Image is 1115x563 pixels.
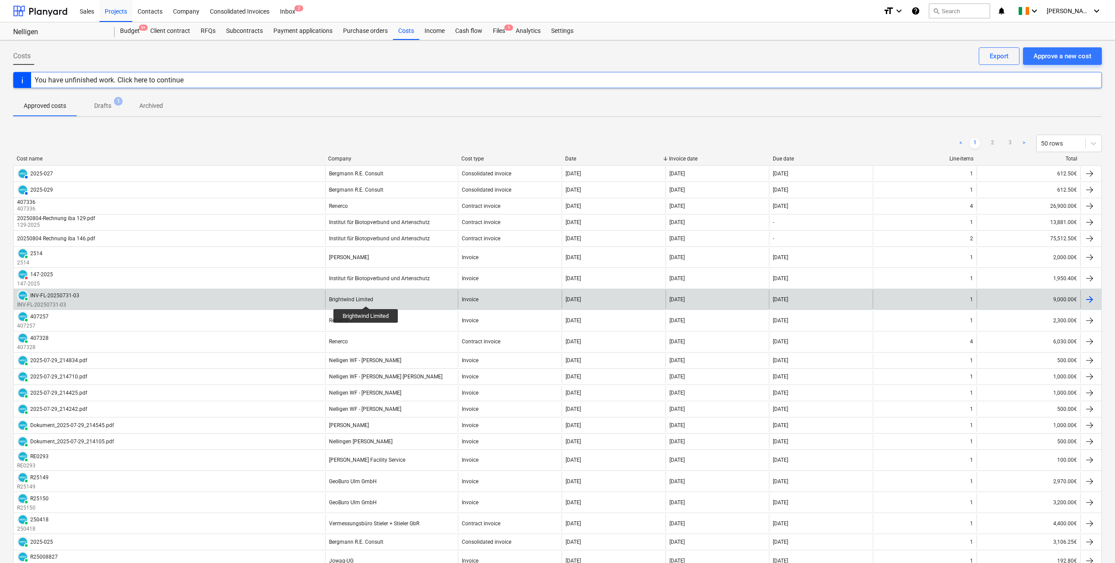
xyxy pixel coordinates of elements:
[462,499,478,506] div: Invoice
[294,5,303,11] span: 2
[669,156,766,162] div: Invoice date
[30,250,42,257] div: 2514
[18,388,27,397] img: xero.svg
[139,101,163,110] p: Archived
[221,22,268,40] a: Subcontracts
[17,355,28,366] div: Invoice has been synced with Xero and its status is currently PAID
[17,168,28,179] div: Invoice has been synced with Xero and its status is currently AUTHORISED
[18,552,27,561] img: xero.svg
[17,280,53,288] p: 147-2025
[18,473,27,482] img: xero.svg
[669,317,685,324] div: [DATE]
[977,232,1080,246] div: 75,512.50€
[329,457,405,463] div: [PERSON_NAME] Facility Service
[970,499,973,506] div: 1
[17,332,28,344] div: Invoice has been synced with Xero and its status is currently PAID
[462,219,500,225] div: Contract invoice
[773,156,870,162] div: Due date
[17,215,95,221] div: 20250804-Rechnung iba 129.pdf
[977,269,1080,288] div: 1,950.40€
[546,22,579,40] div: Settings
[18,494,27,503] img: xero.svg
[30,517,49,523] div: 250418
[1047,7,1090,14] span: [PERSON_NAME]
[488,22,510,40] a: Files1
[462,187,511,193] div: Consolidated invoice
[773,520,788,527] div: [DATE]
[329,539,383,545] div: Bergmann R.E. Consult
[980,156,1077,162] div: Total
[669,422,685,428] div: [DATE]
[18,356,27,365] img: xero.svg
[970,275,973,281] div: 1
[17,269,28,280] div: Invoice has been synced with Xero and its status is currently DELETED
[773,254,788,260] div: [DATE]
[669,203,685,209] div: [DATE]
[773,390,788,396] div: [DATE]
[30,187,53,193] div: 2025-029
[669,171,685,177] div: [DATE]
[997,6,1006,16] i: notifications
[18,437,27,446] img: xero.svg
[566,457,581,463] div: [DATE]
[566,317,581,324] div: [DATE]
[1091,6,1102,16] i: keyboard_arrow_down
[30,335,49,341] div: 407328
[977,332,1080,351] div: 6,030.00€
[450,22,488,40] div: Cash flow
[462,374,478,380] div: Invoice
[268,22,338,40] div: Payment applications
[18,405,27,413] img: xero.svg
[488,22,510,40] div: Files
[970,390,973,396] div: 1
[977,418,1080,432] div: 1,000.00€
[329,390,401,396] div: Nelligen WF - [PERSON_NAME]
[669,478,685,485] div: [DATE]
[970,422,973,428] div: 1
[17,525,49,533] p: 250418
[566,275,581,281] div: [DATE]
[773,296,788,303] div: [DATE]
[329,254,369,260] div: [PERSON_NAME]
[393,22,419,40] div: Costs
[977,402,1080,416] div: 500.00€
[669,457,685,463] div: [DATE]
[566,478,581,485] div: [DATE]
[18,515,27,524] img: xero.svg
[17,322,49,330] p: 407257
[990,50,1009,62] div: Export
[17,290,28,301] div: Invoice has been synced with Xero and its status is currently PAID
[669,187,685,193] div: [DATE]
[329,357,401,363] div: Nelligen WF - [PERSON_NAME]
[977,248,1080,267] div: 2,000.00€
[1005,138,1015,149] a: Page 3
[195,22,221,40] div: RFQs
[18,372,27,381] img: xero.svg
[987,138,998,149] a: Page 2
[970,539,973,545] div: 1
[329,275,430,281] div: Institut für Biotopverbund und Artenschutz
[669,296,685,303] div: [DATE]
[462,478,478,485] div: Invoice
[510,22,546,40] a: Analytics
[17,156,321,162] div: Cost name
[773,457,788,463] div: [DATE]
[30,453,49,460] div: RE0293
[462,317,478,324] div: Invoice
[669,406,685,412] div: [DATE]
[977,535,1080,549] div: 3,106.25€
[419,22,450,40] a: Income
[338,22,393,40] a: Purchase orders
[669,438,685,445] div: [DATE]
[145,22,195,40] a: Client contract
[566,203,581,209] div: [DATE]
[462,406,478,412] div: Invoice
[30,271,53,278] div: 147-2025
[956,138,966,149] a: Previous page
[977,514,1080,533] div: 4,400.00€
[970,438,973,445] div: 1
[977,167,1080,181] div: 612.50€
